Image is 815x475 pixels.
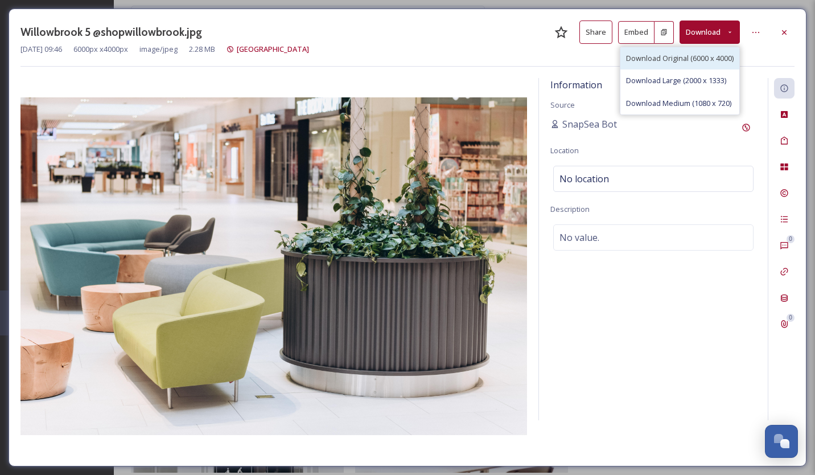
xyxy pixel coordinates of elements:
span: No value. [559,231,599,244]
span: Download Medium (1080 x 720) [626,98,731,109]
button: Open Chat [765,425,798,458]
span: [DATE] 09:46 [20,44,62,55]
span: Source [550,100,575,110]
span: Download Original (6000 x 4000) [626,53,734,64]
div: 0 [787,314,795,322]
span: No location [559,172,609,186]
div: 0 [787,235,795,243]
span: Download Large (2000 x 1333) [626,75,726,86]
span: 6000 px x 4000 px [73,44,128,55]
span: [GEOGRAPHIC_DATA] [237,44,309,54]
span: Description [550,204,590,214]
button: Download [680,21,740,44]
span: SnapSea Bot [562,117,617,131]
button: Share [579,21,612,44]
h3: Willowbrook 5 @shopwillowbrook.jpg [20,24,202,40]
span: 2.28 MB [189,44,215,55]
span: image/jpeg [139,44,178,55]
span: Information [550,79,602,91]
span: Location [550,145,579,155]
img: id%3AygMbEP5pzwAAAAAAAACPDQ.jpg [20,97,527,435]
button: Embed [618,21,655,44]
